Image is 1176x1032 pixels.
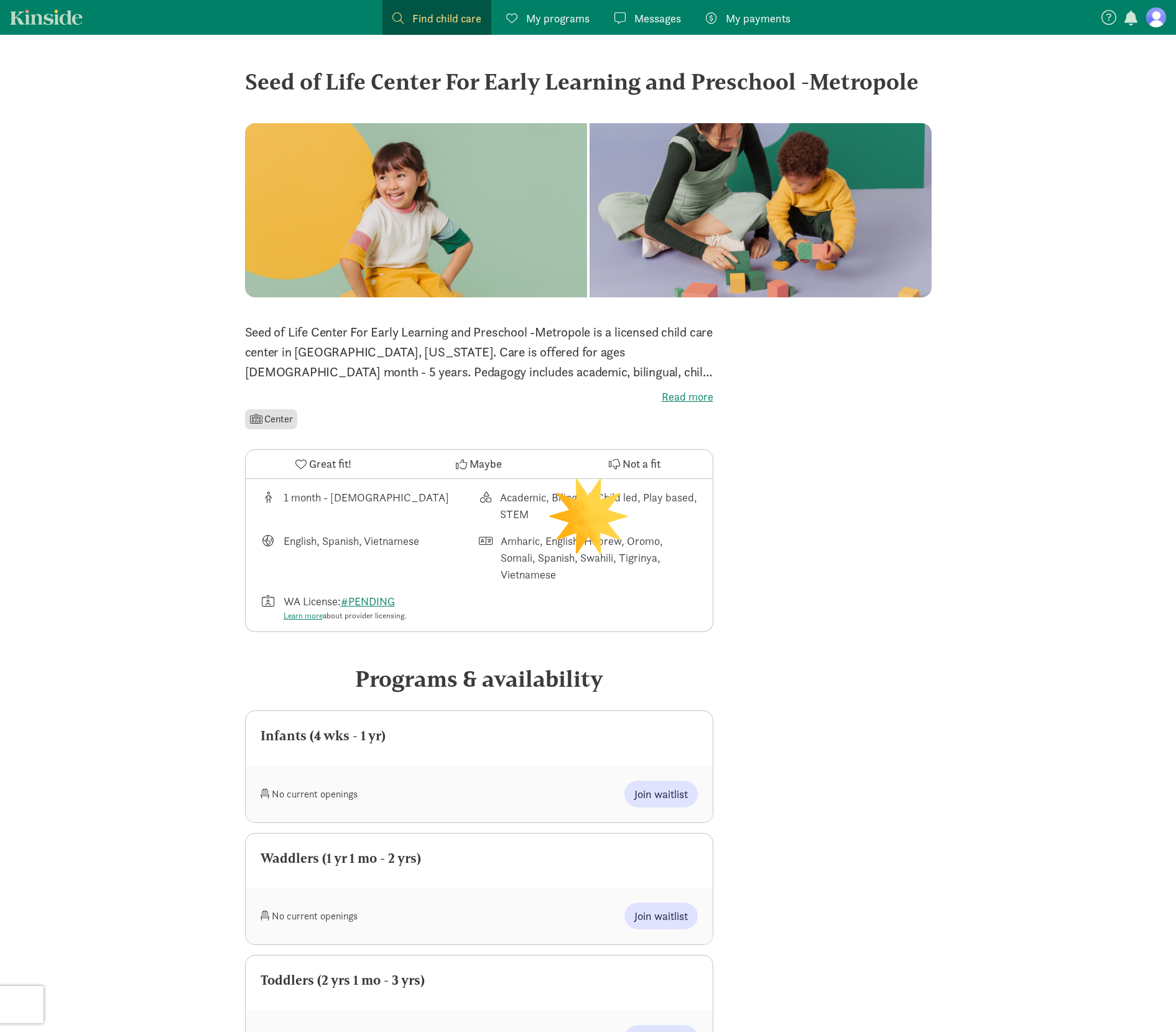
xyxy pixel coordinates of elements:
[245,662,713,695] div: Programs & availability
[284,610,323,621] a: Learn more
[634,908,688,924] span: Join waitlist
[284,610,407,622] div: about provider licensing.
[412,10,481,27] span: Find child care
[261,848,698,868] div: Waddlers (1 yr 1 mo - 2 yrs)
[557,450,712,478] button: Not a fit
[470,455,502,472] span: Maybe
[726,10,790,27] span: My payments
[501,532,698,583] div: Amharic, English, Hebrew, Oromo, Somali, Spanish, Swahili, Tigrinya, Vietnamese
[261,593,479,622] div: License number
[309,455,351,472] span: Great fit!
[245,322,713,382] p: Seed of Life Center For Early Learning and Preschool -Metropole is a licensed child care center i...
[624,781,698,807] button: Join waitlist
[284,489,449,523] div: 1 month - [DEMOGRAPHIC_DATA]
[261,970,698,990] div: Toddlers (2 yrs 1 mo - 3 yrs)
[261,726,698,746] div: Infants (4 wks - 1 yr)
[284,532,419,583] div: English, Spanish, Vietnamese
[10,9,83,25] a: Kinside
[479,489,698,523] div: This provider's education philosophy
[401,450,557,478] button: Maybe
[246,450,401,478] button: Great fit!
[634,786,688,802] span: Join waitlist
[261,532,479,583] div: Languages taught
[341,594,395,608] a: #PENDING
[624,903,698,929] button: Join waitlist
[261,489,479,523] div: Age range for children that this provider cares for
[479,532,698,583] div: Languages spoken
[245,389,713,404] label: Read more
[500,489,698,523] div: Academic, Bilingual, Child led, Play based, STEM
[284,593,407,622] div: WA License:
[526,10,590,27] span: My programs
[245,409,298,429] li: Center
[261,781,479,807] div: No current openings
[261,903,479,929] div: No current openings
[634,10,681,27] span: Messages
[623,455,660,472] span: Not a fit
[245,65,932,98] div: Seed of Life Center For Early Learning and Preschool -Metropole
